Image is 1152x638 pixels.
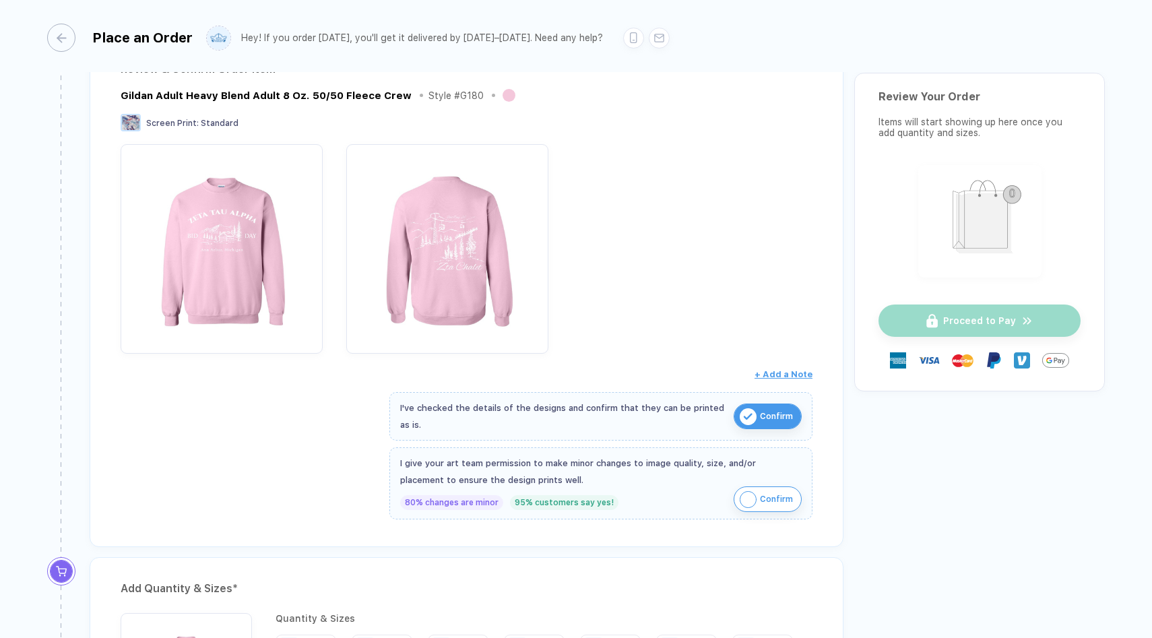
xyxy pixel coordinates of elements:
[400,400,727,433] div: I've checked the details of the designs and confirm that they can be printed as is.
[878,117,1081,138] div: Items will start showing up here once you add quantity and sizes.
[353,151,542,340] img: e788bae9-9004-4f6c-b84c-cd48570fbd04_nt_back_1759092998376.jpg
[207,26,230,50] img: user profile
[734,404,802,429] button: iconConfirm
[890,352,906,369] img: express
[918,350,940,371] img: visa
[127,151,316,340] img: e788bae9-9004-4f6c-b84c-cd48570fbd04_nt_front_1759092998373.jpg
[510,495,618,510] div: 95% customers say yes!
[986,352,1002,369] img: Paypal
[760,488,793,510] span: Confirm
[755,369,812,379] span: + Add a Note
[924,171,1035,269] img: shopping_bag.png
[121,90,412,102] div: Gildan Adult Heavy Blend Adult 8 Oz. 50/50 Fleece Crew
[241,32,603,44] div: Hey! If you order [DATE], you'll get it delivered by [DATE]–[DATE]. Need any help?
[201,119,238,128] span: Standard
[428,90,484,101] div: Style # G180
[121,114,141,131] img: Screen Print
[400,495,503,510] div: 80% changes are minor
[734,486,802,512] button: iconConfirm
[92,30,193,46] div: Place an Order
[400,455,802,488] div: I give your art team permission to make minor changes to image quality, size, and/or placement to...
[1014,352,1030,369] img: Venmo
[760,406,793,427] span: Confirm
[878,90,1081,103] div: Review Your Order
[740,408,757,425] img: icon
[276,613,812,624] div: Quantity & Sizes
[952,350,973,371] img: master-card
[740,491,757,508] img: icon
[121,578,812,600] div: Add Quantity & Sizes
[146,119,199,128] span: Screen Print :
[1042,347,1069,374] img: GPay
[755,364,812,385] button: + Add a Note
